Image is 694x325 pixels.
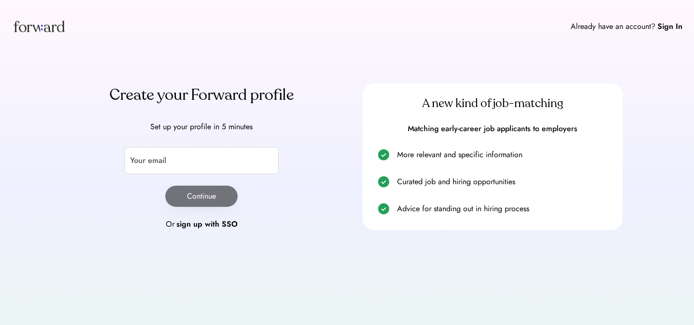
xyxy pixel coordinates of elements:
[378,176,389,188] img: check.svg
[166,218,174,230] div: Or
[571,21,655,32] div: Already have an account?
[71,121,332,133] div: Set up your profile in 5 minutes
[374,123,611,134] div: Matching early-career job applicants to employers
[374,96,611,111] div: A new kind of job-matching
[397,176,611,188] div: Curated job and hiring opportunities
[176,218,238,230] div: sign up with SSO
[378,203,389,215] img: check.svg
[71,83,332,107] div: Create your Forward profile
[397,203,611,215] div: Advice for standing out in hiring process
[657,21,682,32] div: Sign In
[165,186,238,207] button: Continue
[397,149,611,161] div: More relevant and specific information
[378,149,389,161] img: check.svg
[12,12,67,41] img: Forward logo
